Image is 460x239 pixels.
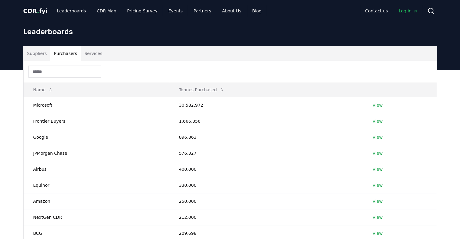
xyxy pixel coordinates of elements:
[373,118,383,124] a: View
[92,5,121,16] a: CDR Map
[24,129,169,145] td: Google
[23,7,47,15] a: CDR.fyi
[23,7,47,15] span: CDR fyi
[373,166,383,172] a: View
[24,145,169,161] td: JPMorgan Chase
[360,5,393,16] a: Contact us
[169,193,363,209] td: 250,000
[373,150,383,156] a: View
[24,46,51,61] button: Suppliers
[169,177,363,193] td: 330,000
[23,27,437,36] h1: Leaderboards
[81,46,106,61] button: Services
[169,161,363,177] td: 400,000
[50,46,81,61] button: Purchasers
[189,5,216,16] a: Partners
[24,161,169,177] td: Airbus
[52,5,91,16] a: Leaderboards
[373,102,383,108] a: View
[247,5,266,16] a: Blog
[169,145,363,161] td: 576,327
[24,209,169,225] td: NextGen CDR
[122,5,162,16] a: Pricing Survey
[174,84,229,96] button: Tonnes Purchased
[217,5,246,16] a: About Us
[169,209,363,225] td: 212,000
[169,129,363,145] td: 896,863
[37,7,39,15] span: .
[394,5,422,16] a: Log in
[164,5,188,16] a: Events
[28,84,58,96] button: Name
[169,113,363,129] td: 1,666,356
[24,97,169,113] td: Microsoft
[360,5,422,16] nav: Main
[373,182,383,188] a: View
[399,8,417,14] span: Log in
[24,193,169,209] td: Amazon
[24,177,169,193] td: Equinor
[373,230,383,236] a: View
[52,5,266,16] nav: Main
[169,97,363,113] td: 30,582,972
[24,113,169,129] td: Frontier Buyers
[373,214,383,220] a: View
[373,134,383,140] a: View
[373,198,383,204] a: View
